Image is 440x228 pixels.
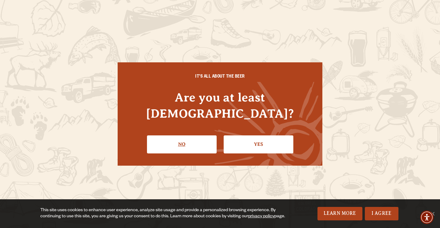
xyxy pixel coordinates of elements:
[317,207,362,220] a: Learn More
[224,135,293,153] a: Confirm I'm 21 or older
[420,211,434,224] div: Accessibility Menu
[248,214,274,219] a: privacy policy
[40,208,286,220] div: This site uses cookies to enhance user experience, analyze site usage and provide a personalized ...
[147,135,217,153] a: No
[130,75,310,80] h6: IT'S ALL ABOUT THE BEER
[365,207,398,220] a: I Agree
[130,89,310,122] h4: Are you at least [DEMOGRAPHIC_DATA]?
